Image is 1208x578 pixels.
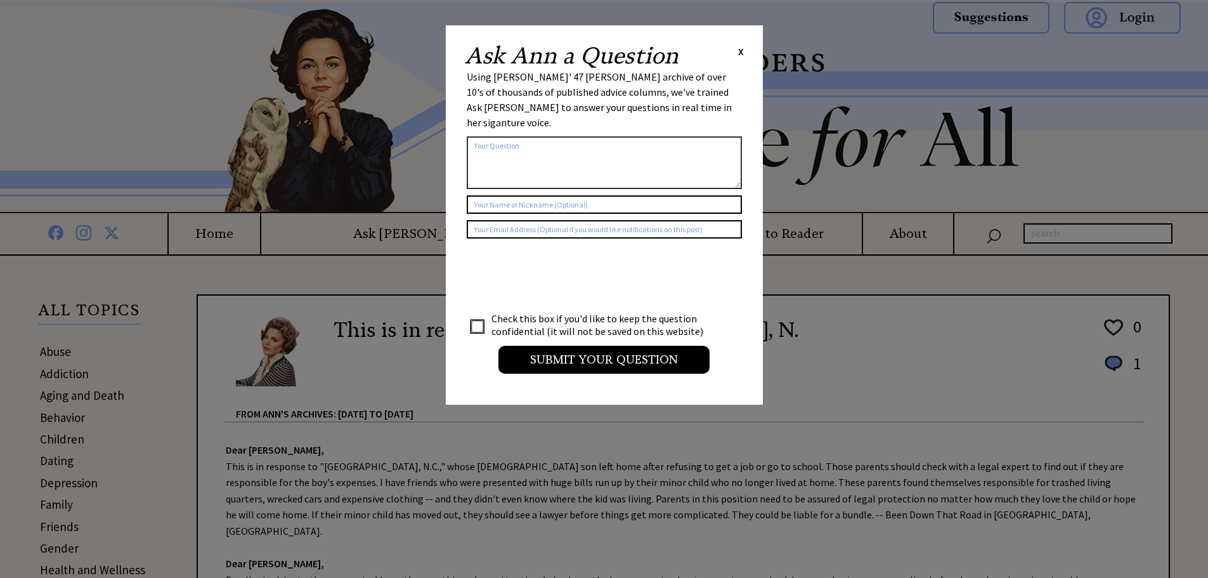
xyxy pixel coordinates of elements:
div: Using [PERSON_NAME]' 47 [PERSON_NAME] archive of over 10's of thousands of published advice colum... [467,69,742,130]
td: Check this box if you'd like to keep the question confidential (it will not be saved on this webs... [491,312,715,338]
iframe: reCAPTCHA [467,251,659,301]
h2: Ask Ann a Question [465,44,679,67]
input: Your Name or Nickname (Optional) [467,195,742,214]
span: X [738,45,744,58]
input: Submit your Question [498,346,710,374]
input: Your Email Address (Optional if you would like notifications on this post) [467,220,742,239]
